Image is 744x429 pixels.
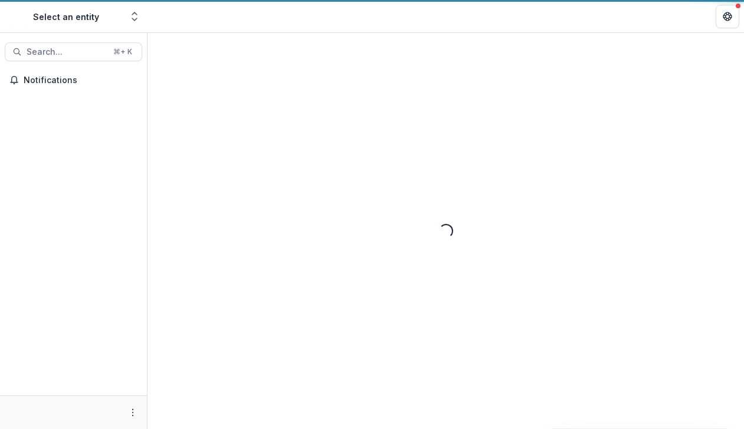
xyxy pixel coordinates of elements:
[33,11,99,23] div: Select an entity
[27,47,106,57] span: Search...
[126,5,143,28] button: Open entity switcher
[5,71,142,90] button: Notifications
[111,45,135,58] div: ⌘ + K
[24,75,137,85] span: Notifications
[716,5,739,28] button: Get Help
[5,42,142,61] button: Search...
[126,405,140,420] button: More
